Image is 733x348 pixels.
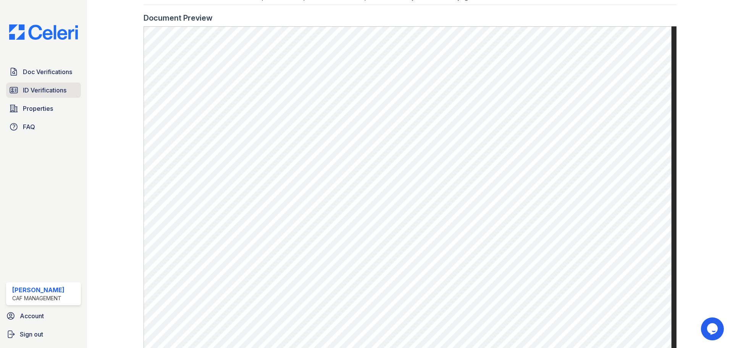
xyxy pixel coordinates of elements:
img: CE_Logo_Blue-a8612792a0a2168367f1c8372b55b34899dd931a85d93a1a3d3e32e68fde9ad4.png [3,24,84,40]
span: Properties [23,104,53,113]
a: FAQ [6,119,81,134]
span: Account [20,311,44,320]
a: Doc Verifications [6,64,81,79]
a: Sign out [3,327,84,342]
div: [PERSON_NAME] [12,285,65,295]
div: Document Preview [144,13,213,23]
a: Properties [6,101,81,116]
a: Account [3,308,84,324]
span: Sign out [20,330,43,339]
span: ID Verifications [23,86,66,95]
span: Doc Verifications [23,67,72,76]
a: ID Verifications [6,83,81,98]
iframe: chat widget [701,317,725,340]
div: CAF Management [12,295,65,302]
span: FAQ [23,122,35,131]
